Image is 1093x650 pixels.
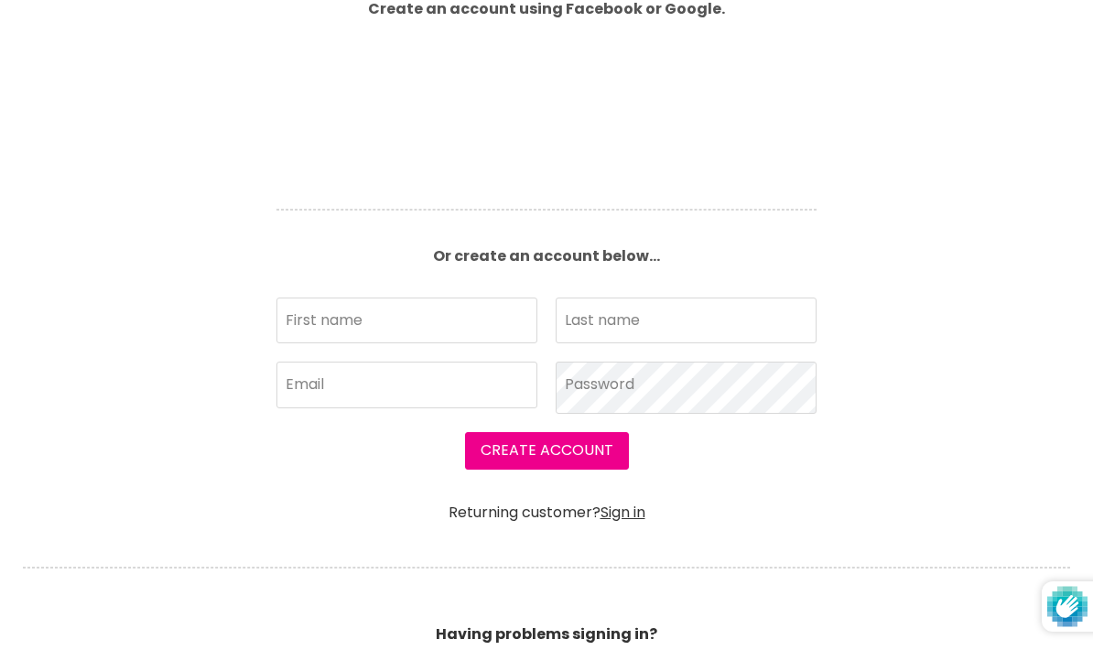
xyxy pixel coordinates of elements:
b: Having problems signing in? [436,623,657,645]
b: Or create an account below... [433,245,660,266]
iframe: Social Login Buttons [276,43,817,180]
img: Protected by hCaptcha [1047,581,1088,632]
a: Sign in [601,502,645,523]
button: Create Account [465,432,629,469]
div: Returning customer? [276,488,817,522]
